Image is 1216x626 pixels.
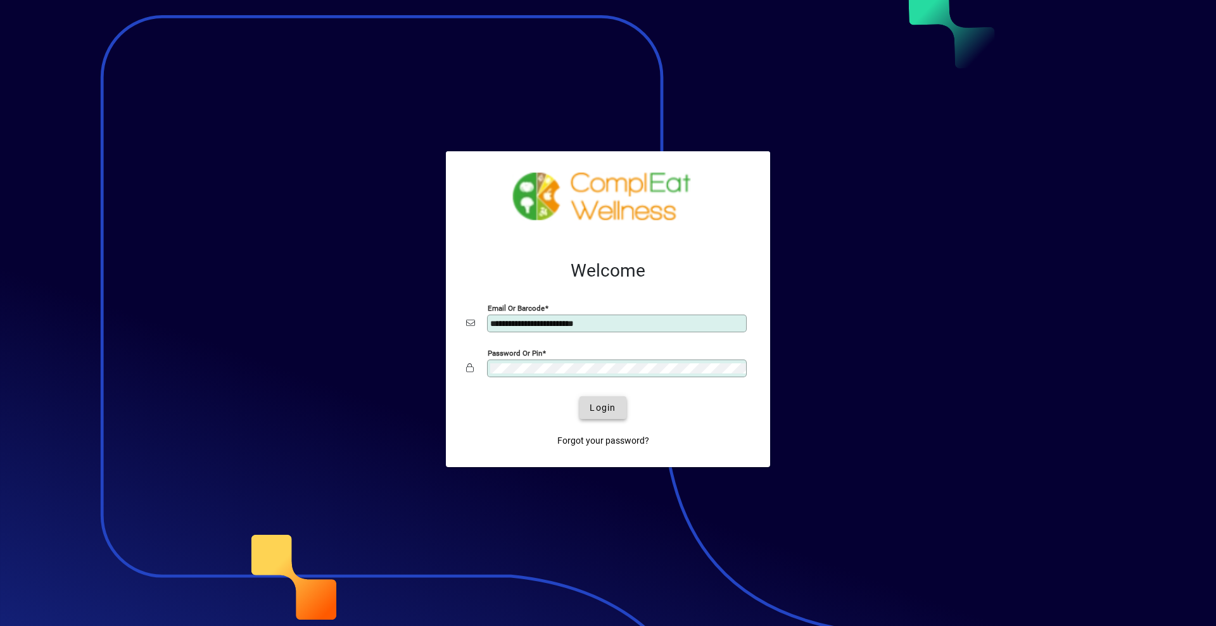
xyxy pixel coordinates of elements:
[552,429,654,452] a: Forgot your password?
[488,304,545,313] mat-label: Email or Barcode
[466,260,750,282] h2: Welcome
[557,434,649,448] span: Forgot your password?
[488,349,542,358] mat-label: Password or Pin
[590,401,616,415] span: Login
[579,396,626,419] button: Login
